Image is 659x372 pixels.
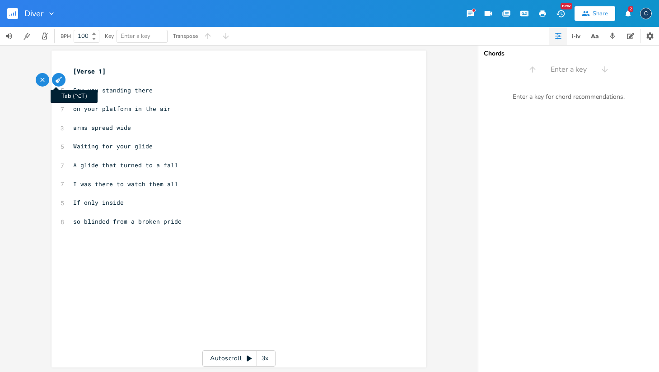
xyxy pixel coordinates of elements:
[257,350,273,367] div: 3x
[73,67,106,75] span: [Verse 1]
[73,86,153,94] span: Saw you standing there
[73,217,182,225] span: so blinded from a broken pride
[628,6,633,12] div: 2
[73,198,124,207] span: If only inside
[561,3,572,9] div: New
[478,87,659,106] div: Enter a key for chord recommendations.
[73,142,153,150] span: Waiting for your glide
[24,9,43,18] span: Diver
[551,64,587,75] span: Enter a key
[484,51,654,57] div: Chords
[640,3,652,24] button: C
[73,161,178,169] span: A glide that turned to a fall
[121,32,150,40] span: Enter a key
[73,124,131,132] span: arms spread wide
[73,180,178,188] span: I was there to watch them all
[202,350,276,367] div: Autoscroll
[105,33,114,39] div: Key
[640,8,652,19] div: catletts
[552,5,570,22] button: New
[593,9,608,18] div: Share
[73,105,171,113] span: on your platform in the air
[173,33,198,39] div: Transpose
[51,73,66,87] button: Tab (⌥T)
[619,5,637,22] button: 2
[61,34,71,39] div: BPM
[575,6,615,21] button: Share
